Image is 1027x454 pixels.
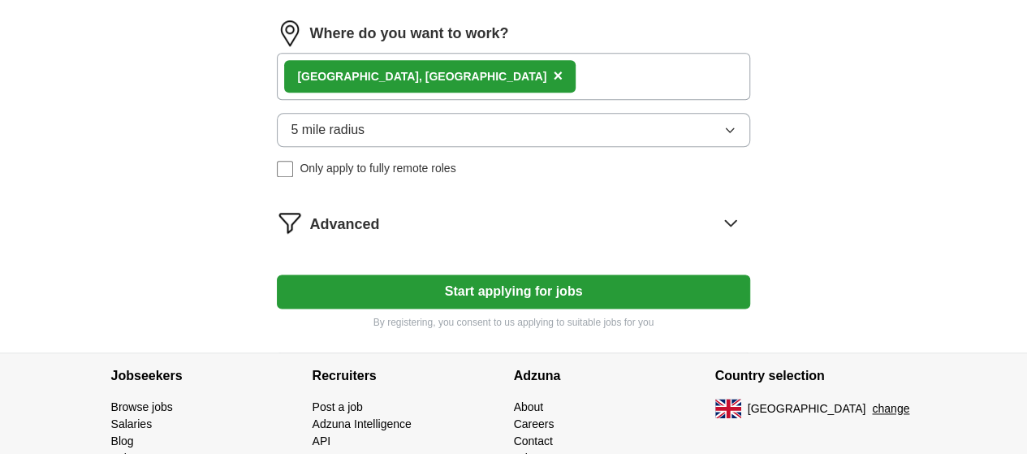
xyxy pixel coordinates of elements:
h4: Country selection [715,353,917,399]
span: [GEOGRAPHIC_DATA] [748,400,866,417]
p: By registering, you consent to us applying to suitable jobs for you [277,315,749,330]
button: × [553,64,563,89]
a: Salaries [111,417,153,430]
span: Only apply to fully remote roles [300,160,455,177]
img: location.png [277,20,303,46]
button: 5 mile radius [277,113,749,147]
a: Post a job [313,400,363,413]
span: × [553,67,563,84]
img: filter [277,210,303,236]
button: Start applying for jobs [277,275,749,309]
a: Blog [111,435,134,448]
a: About [514,400,544,413]
input: Only apply to fully remote roles [277,161,293,177]
div: [GEOGRAPHIC_DATA], [GEOGRAPHIC_DATA] [297,68,546,85]
span: Advanced [309,214,379,236]
a: API [313,435,331,448]
a: Careers [514,417,554,430]
a: Contact [514,435,553,448]
button: change [872,400,909,417]
a: Browse jobs [111,400,173,413]
img: UK flag [715,399,741,418]
label: Where do you want to work? [309,23,508,45]
span: 5 mile radius [291,120,365,140]
a: Adzuna Intelligence [313,417,412,430]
